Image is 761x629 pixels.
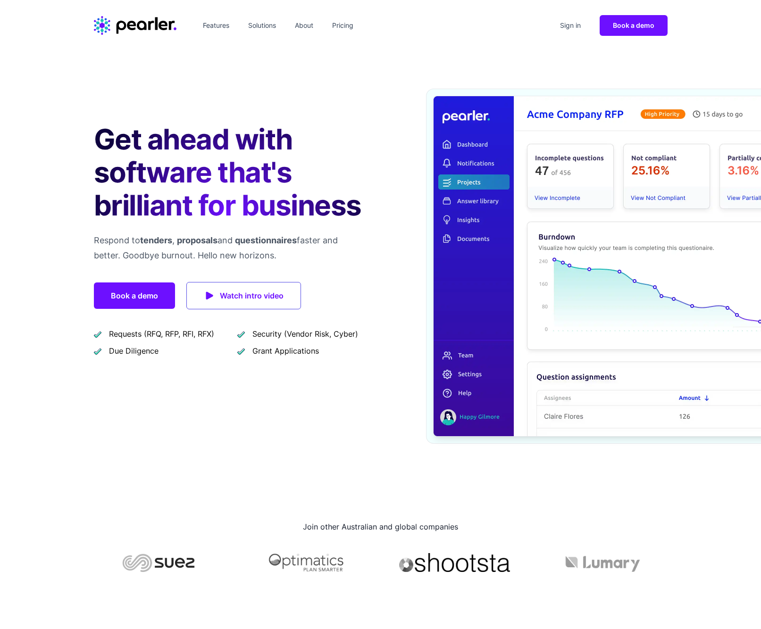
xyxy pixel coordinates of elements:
[199,18,233,33] a: Features
[220,289,284,302] span: Watch intro video
[94,553,223,572] img: Suez
[237,347,245,355] img: checkmark
[235,235,297,245] span: questionnaires
[291,18,317,33] a: About
[600,15,668,36] a: Book a demo
[94,519,668,534] h2: Join other Australian and global companies
[94,330,101,338] img: checkmark
[94,282,175,309] a: Book a demo
[109,328,214,339] span: Requests (RFQ, RFP, RFI, RFX)
[237,330,245,338] img: checkmark
[94,233,366,263] p: Respond to , and faster and better. Goodbye burnout. Hello new horizons.
[252,345,319,356] span: Grant Applications
[140,235,172,245] span: tenders
[538,553,668,572] img: Lumary
[186,282,301,309] a: Watch intro video
[94,16,176,35] a: Home
[109,345,159,356] span: Due Diligence
[244,18,280,33] a: Solutions
[328,18,357,33] a: Pricing
[390,553,519,572] img: Shootsta
[556,18,585,33] a: Sign in
[177,235,217,245] span: proposals
[252,328,358,339] span: Security (Vendor Risk, Cyber)
[613,21,654,29] span: Book a demo
[242,553,371,572] img: Optimatics
[94,347,101,355] img: checkmark
[94,123,366,222] h1: Get ahead with software that's brilliant for business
